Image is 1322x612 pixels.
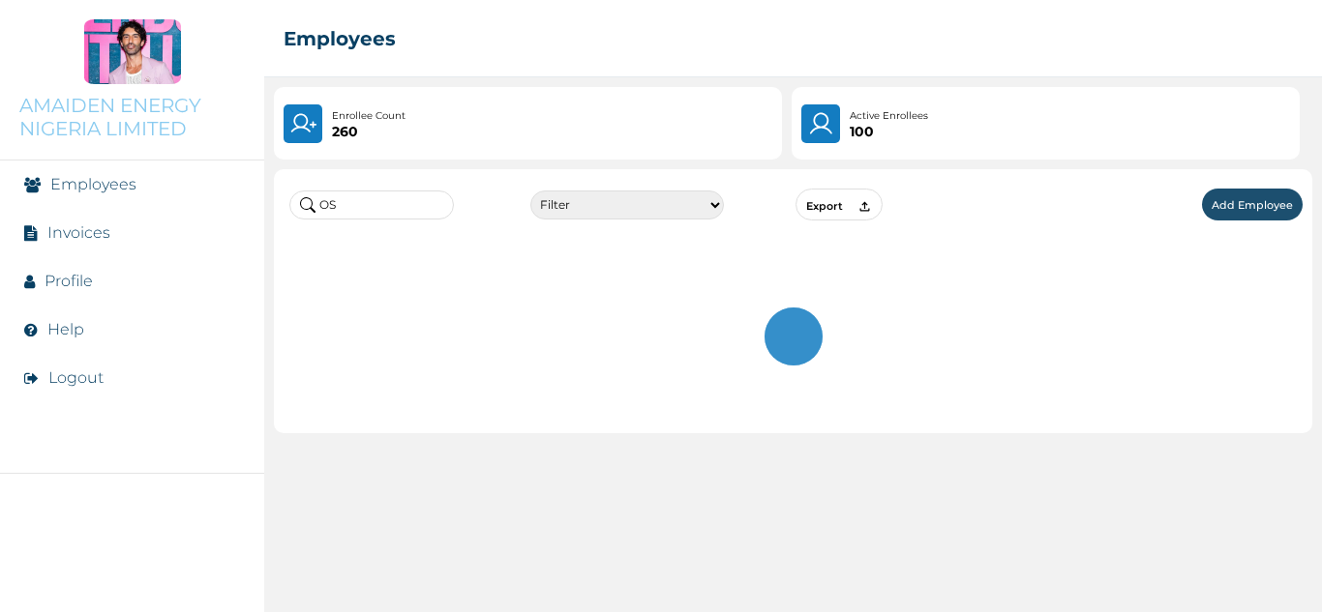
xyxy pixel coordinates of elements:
p: Enrollee Count [332,108,406,124]
img: RelianceHMO's Logo [19,564,245,593]
input: Search [289,190,454,219]
img: User.4b94733241a7e19f64acd675af8f0752.svg [807,110,835,137]
a: Profile [45,272,93,290]
a: Help [47,320,84,338]
a: Employees [50,175,136,193]
button: Logout [48,368,104,387]
a: Invoices [47,223,110,242]
p: AMAIDEN ENERGY NIGERIA LIMITED [19,94,245,140]
button: Add Employee [1202,189,1303,220]
img: UserPlus.219544f25cf47e120833d8d8fc4c9831.svg [289,110,316,137]
button: Export [796,189,883,220]
p: 100 [850,124,928,139]
h2: Employees [284,27,396,50]
p: Active Enrollees [850,108,928,124]
img: Company [84,19,181,84]
p: 260 [332,124,406,139]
